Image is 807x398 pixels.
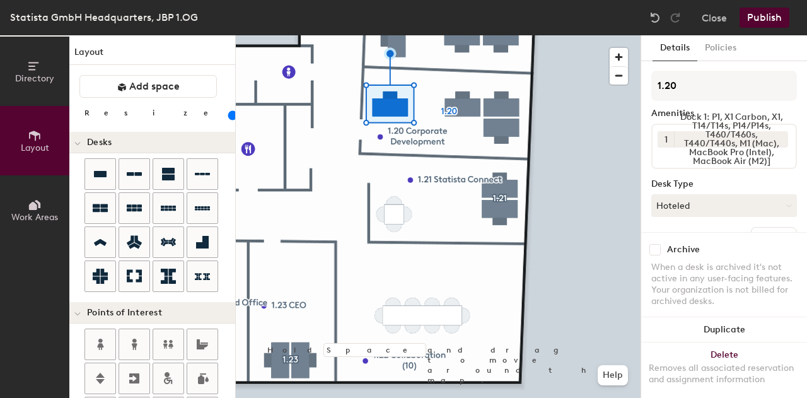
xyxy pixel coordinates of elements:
[667,245,700,255] div: Archive
[651,108,797,119] div: Amenities
[87,138,112,148] span: Desks
[651,194,797,217] button: Hoteled
[674,131,788,148] div: Dock 1: P1, X1 Carbon, X1, T14/T14s, P14/P14s, T460/T460s, T440/T440s, M1 (Mac), MacBook Pro (Int...
[79,75,217,98] button: Add space
[702,8,727,28] button: Close
[665,133,668,146] span: 1
[15,73,54,84] span: Directory
[84,108,224,118] div: Resize
[658,131,674,148] button: 1
[129,80,180,93] span: Add space
[21,143,49,153] span: Layout
[641,317,807,342] button: Duplicate
[69,45,235,65] h1: Layout
[740,8,789,28] button: Publish
[641,342,807,398] button: DeleteRemoves all associated reservation and assignment information
[697,35,744,61] button: Policies
[598,365,628,385] button: Help
[87,308,162,318] span: Points of Interest
[10,9,198,25] div: Statista GmbH Headquarters, JBP 1.OG
[651,262,797,307] div: When a desk is archived it's not active in any user-facing features. Your organization is not bil...
[669,11,682,24] img: Redo
[649,363,799,385] div: Removes all associated reservation and assignment information
[751,227,797,249] button: Ungroup
[649,11,661,24] img: Undo
[651,179,797,189] div: Desk Type
[653,35,697,61] button: Details
[11,212,58,223] span: Work Areas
